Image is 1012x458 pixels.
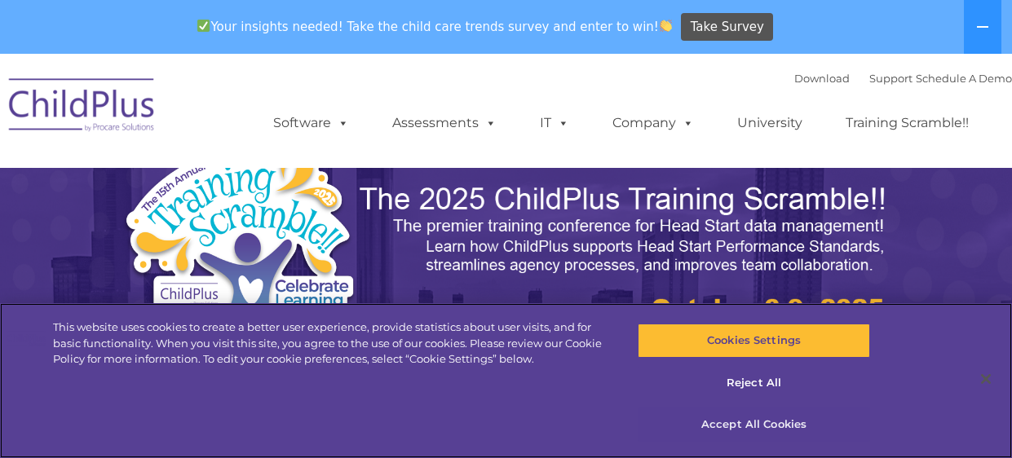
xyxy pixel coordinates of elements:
a: Schedule A Demo [916,72,1012,85]
img: 👏 [660,20,672,32]
img: ChildPlus by Procare Solutions [1,67,164,148]
a: Company [596,107,710,139]
button: Close [968,361,1004,397]
button: Reject All [638,366,870,400]
a: Training Scramble!! [829,107,985,139]
span: Your insights needed! Take the child care trends survey and enter to win! [191,11,679,42]
button: Cookies Settings [638,324,870,358]
span: Phone number [227,174,296,187]
a: Support [869,72,913,85]
a: Software [257,107,365,139]
span: Take Survey [691,13,764,42]
img: ✅ [197,20,210,32]
div: This website uses cookies to create a better user experience, provide statistics about user visit... [53,319,608,368]
a: Assessments [376,107,513,139]
font: | [794,72,1012,85]
span: Last name [227,108,276,120]
a: Download [794,72,850,85]
button: Accept All Cookies [638,407,870,442]
a: University [721,107,819,139]
a: IT [524,107,586,139]
a: Take Survey [681,13,773,42]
